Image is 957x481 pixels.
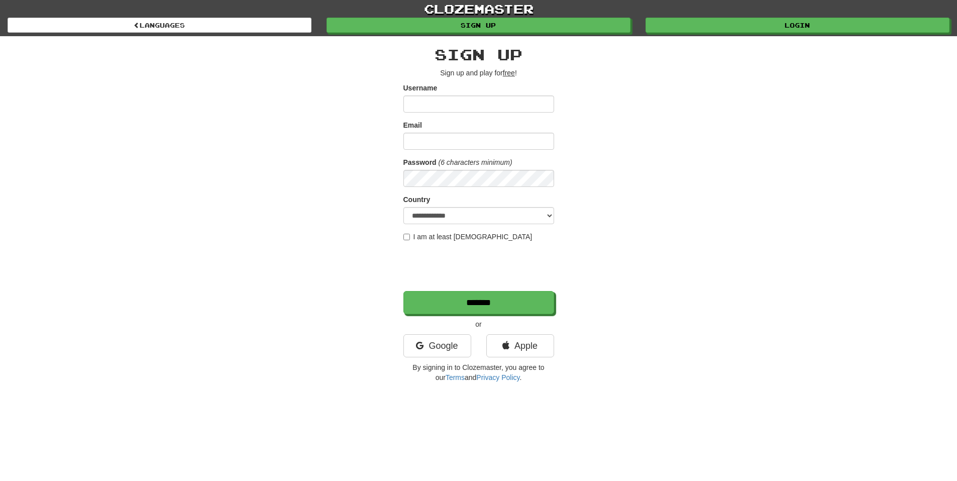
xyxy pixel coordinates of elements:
label: Email [403,120,422,130]
a: Privacy Policy [476,373,519,381]
a: Languages [8,18,311,33]
a: Login [646,18,949,33]
label: Country [403,195,431,205]
iframe: reCAPTCHA [403,247,556,286]
input: I am at least [DEMOGRAPHIC_DATA] [403,234,410,240]
p: By signing in to Clozemaster, you agree to our and . [403,362,554,382]
label: Username [403,83,438,93]
a: Terms [446,373,465,381]
p: Sign up and play for ! [403,68,554,78]
a: Google [403,334,471,357]
u: free [503,69,515,77]
p: or [403,319,554,329]
label: I am at least [DEMOGRAPHIC_DATA] [403,232,533,242]
em: (6 characters minimum) [439,158,512,166]
a: Apple [486,334,554,357]
h2: Sign up [403,46,554,63]
label: Password [403,157,437,167]
a: Sign up [327,18,630,33]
